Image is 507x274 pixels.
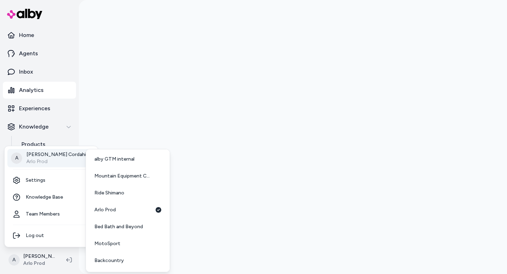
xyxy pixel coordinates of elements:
span: alby GTM internal [94,156,134,163]
span: Mountain Equipment Company [94,173,152,180]
span: Knowledge Base [26,194,63,201]
span: Backcountry [94,257,124,264]
div: Log out [7,227,95,244]
p: Arlo Prod [26,158,86,165]
span: Ride Shimano [94,189,124,197]
span: A [11,152,22,164]
p: [PERSON_NAME] Cordahi [26,151,86,158]
span: Arlo Prod [94,206,116,213]
span: Bed Bath and Beyond [94,223,143,230]
a: Settings [7,172,95,189]
a: Team Members [7,206,95,223]
span: MotoSport [94,240,120,247]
